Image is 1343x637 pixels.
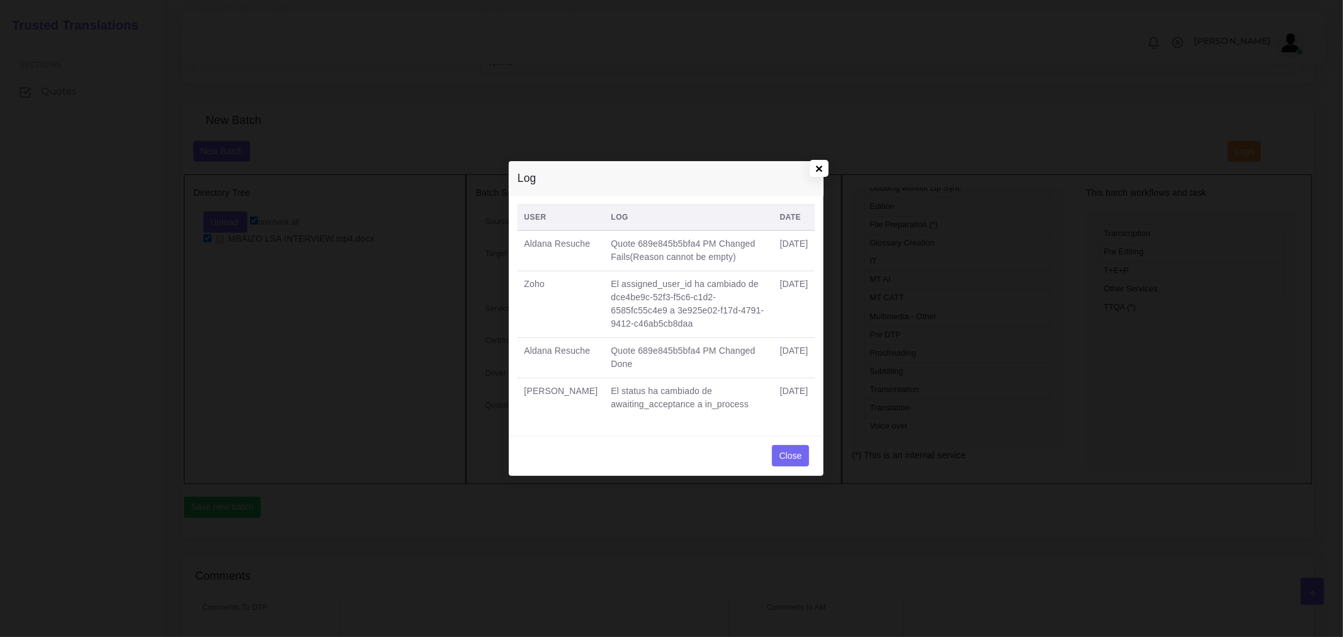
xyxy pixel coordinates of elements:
[518,378,604,418] td: [PERSON_NAME]
[773,205,815,230] th: Date
[773,378,815,418] td: [DATE]
[772,445,809,466] button: Close
[604,271,773,337] td: El assigned_user_id ha cambiado de dce4be9c-52f3-f5c6-c1d2-6585fc55c4e9 a 3e925e02-f17d-4791-9412...
[518,170,536,186] h5: Log
[773,230,815,271] td: [DATE]
[518,230,604,271] td: Aldana Resuche
[604,230,773,271] td: Quote 689e845b5bfa4 PM Changed Fails(Reason cannot be empty)
[604,378,773,418] td: El status ha cambiado de awaiting_acceptance a in_process
[518,337,604,378] td: Aldana Resuche
[604,205,773,230] th: Log
[810,160,829,177] button: Close
[773,271,815,337] td: [DATE]
[773,337,815,378] td: [DATE]
[518,205,604,230] th: User
[518,271,604,337] td: Zoho
[815,161,823,176] span: ×
[604,337,773,378] td: Quote 689e845b5bfa4 PM Changed Done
